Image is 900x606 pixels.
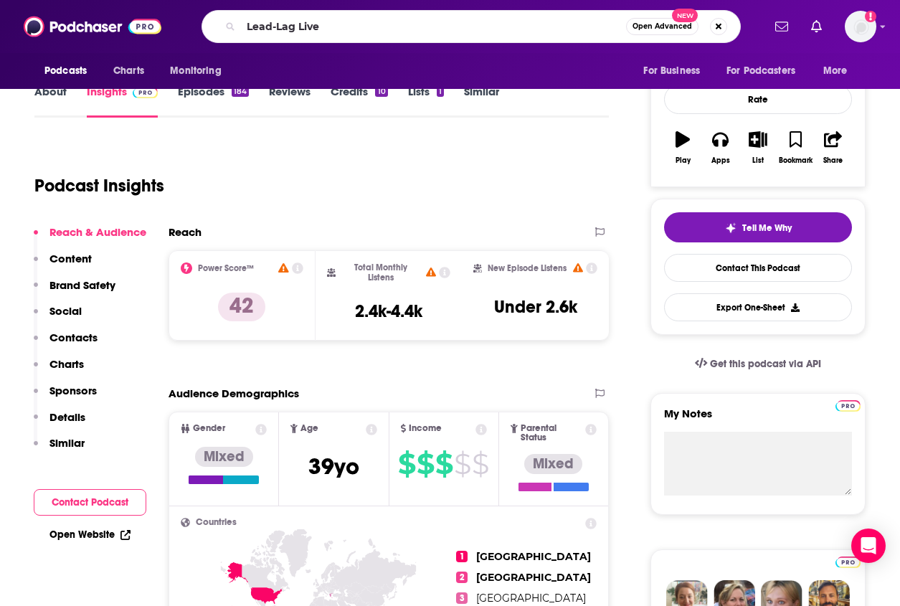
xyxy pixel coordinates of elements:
[726,61,795,81] span: For Podcasters
[813,57,866,85] button: open menu
[710,358,821,370] span: Get this podcast via API
[711,156,730,165] div: Apps
[845,11,876,42] button: Show profile menu
[49,278,115,292] p: Brand Safety
[178,85,249,118] a: Episodes184
[633,23,692,30] span: Open Advanced
[835,557,861,568] img: Podchaser Pro
[193,424,225,433] span: Gender
[355,300,422,322] h3: 2.4k-4.4k
[769,14,794,39] a: Show notifications dropdown
[170,61,221,81] span: Monitoring
[269,85,311,118] a: Reviews
[664,122,701,174] button: Play
[456,592,468,604] span: 3
[49,304,82,318] p: Social
[417,453,434,475] span: $
[34,304,82,331] button: Social
[49,252,92,265] p: Content
[717,57,816,85] button: open menu
[835,398,861,412] a: Pro website
[488,263,567,273] h2: New Episode Listens
[241,15,626,38] input: Search podcasts, credits, & more...
[633,57,718,85] button: open menu
[49,529,131,541] a: Open Website
[456,572,468,583] span: 2
[34,175,164,197] h1: Podcast Insights
[626,18,698,35] button: Open AdvancedNew
[664,407,852,432] label: My Notes
[464,85,499,118] a: Similar
[676,156,691,165] div: Play
[779,156,813,165] div: Bookmark
[643,61,700,81] span: For Business
[494,296,577,318] h3: Under 2.6k
[198,263,254,273] h2: Power Score™
[823,156,843,165] div: Share
[815,122,852,174] button: Share
[308,453,359,480] span: 39 yo
[104,57,153,85] a: Charts
[34,357,84,384] button: Charts
[44,61,87,81] span: Podcasts
[34,225,146,252] button: Reach & Audience
[375,87,387,97] div: 10
[34,85,67,118] a: About
[169,225,202,239] h2: Reach
[683,346,833,382] a: Get this podcast via API
[331,85,387,118] a: Credits10
[169,387,299,400] h2: Audience Demographics
[34,489,146,516] button: Contact Podcast
[524,454,582,474] div: Mixed
[437,87,444,97] div: 1
[476,550,591,563] span: [GEOGRAPHIC_DATA]
[202,10,741,43] div: Search podcasts, credits, & more...
[49,225,146,239] p: Reach & Audience
[160,57,240,85] button: open menu
[49,384,97,397] p: Sponsors
[835,554,861,568] a: Pro website
[300,424,318,433] span: Age
[752,156,764,165] div: List
[701,122,739,174] button: Apps
[34,331,98,357] button: Contacts
[232,87,249,97] div: 184
[805,14,828,39] a: Show notifications dropdown
[664,212,852,242] button: tell me why sparkleTell Me Why
[664,293,852,321] button: Export One-Sheet
[851,529,886,563] div: Open Intercom Messenger
[865,11,876,22] svg: Add a profile image
[24,13,161,40] img: Podchaser - Follow, Share and Rate Podcasts
[672,9,698,22] span: New
[742,222,792,234] span: Tell Me Why
[777,122,814,174] button: Bookmark
[49,331,98,344] p: Contacts
[34,57,105,85] button: open menu
[845,11,876,42] img: User Profile
[49,436,85,450] p: Similar
[725,222,736,234] img: tell me why sparkle
[476,592,586,605] span: [GEOGRAPHIC_DATA]
[34,436,85,463] button: Similar
[739,122,777,174] button: List
[218,293,265,321] p: 42
[408,85,444,118] a: Lists1
[521,424,583,442] span: Parental Status
[409,424,442,433] span: Income
[87,85,158,118] a: InsightsPodchaser Pro
[196,518,237,527] span: Countries
[195,447,253,467] div: Mixed
[49,357,84,371] p: Charts
[398,453,415,475] span: $
[472,453,488,475] span: $
[664,85,852,114] div: Rate
[34,384,97,410] button: Sponsors
[113,61,144,81] span: Charts
[34,410,85,437] button: Details
[435,453,453,475] span: $
[133,87,158,98] img: Podchaser Pro
[476,571,591,584] span: [GEOGRAPHIC_DATA]
[664,254,852,282] a: Contact This Podcast
[823,61,848,81] span: More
